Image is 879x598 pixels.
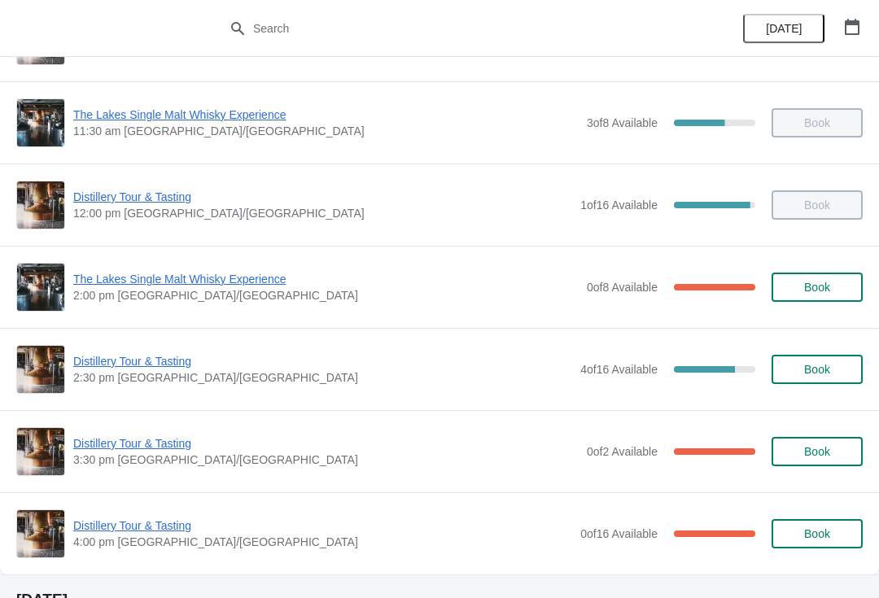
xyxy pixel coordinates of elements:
[73,452,579,468] span: 3:30 pm [GEOGRAPHIC_DATA]/[GEOGRAPHIC_DATA]
[587,445,658,458] span: 0 of 2 Available
[73,287,579,303] span: 2:00 pm [GEOGRAPHIC_DATA]/[GEOGRAPHIC_DATA]
[17,181,64,229] img: Distillery Tour & Tasting | | 12:00 pm Europe/London
[73,107,579,123] span: The Lakes Single Malt Whisky Experience
[772,437,863,466] button: Book
[73,435,579,452] span: Distillery Tour & Tasting
[73,123,579,139] span: 11:30 am [GEOGRAPHIC_DATA]/[GEOGRAPHIC_DATA]
[804,445,830,458] span: Book
[252,14,659,43] input: Search
[73,353,572,369] span: Distillery Tour & Tasting
[804,363,830,376] span: Book
[17,346,64,393] img: Distillery Tour & Tasting | | 2:30 pm Europe/London
[73,517,572,534] span: Distillery Tour & Tasting
[804,281,830,294] span: Book
[580,363,658,376] span: 4 of 16 Available
[743,14,824,43] button: [DATE]
[772,355,863,384] button: Book
[17,428,64,475] img: Distillery Tour & Tasting | | 3:30 pm Europe/London
[17,264,64,311] img: The Lakes Single Malt Whisky Experience | | 2:00 pm Europe/London
[17,510,64,557] img: Distillery Tour & Tasting | | 4:00 pm Europe/London
[73,189,572,205] span: Distillery Tour & Tasting
[73,369,572,386] span: 2:30 pm [GEOGRAPHIC_DATA]/[GEOGRAPHIC_DATA]
[587,281,658,294] span: 0 of 8 Available
[772,519,863,548] button: Book
[73,271,579,287] span: The Lakes Single Malt Whisky Experience
[580,199,658,212] span: 1 of 16 Available
[73,534,572,550] span: 4:00 pm [GEOGRAPHIC_DATA]/[GEOGRAPHIC_DATA]
[580,527,658,540] span: 0 of 16 Available
[17,99,64,146] img: The Lakes Single Malt Whisky Experience | | 11:30 am Europe/London
[587,116,658,129] span: 3 of 8 Available
[73,205,572,221] span: 12:00 pm [GEOGRAPHIC_DATA]/[GEOGRAPHIC_DATA]
[766,22,802,35] span: [DATE]
[772,273,863,302] button: Book
[804,527,830,540] span: Book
